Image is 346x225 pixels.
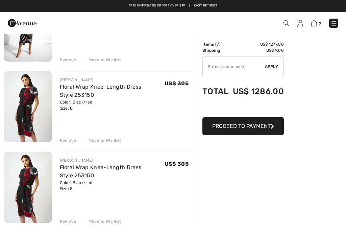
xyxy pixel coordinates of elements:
div: Color: Black/red Size: 8 [60,180,165,192]
a: Easy Returns [194,3,217,8]
span: Proceed to Payment [212,123,271,129]
img: Shopping Bag [311,20,317,26]
div: Remove [60,57,76,63]
div: Move to Wishlist [83,57,121,63]
a: Floral Wrap Knee-Length Dress Style 253150 [60,84,142,98]
span: 7 [217,42,219,47]
div: Remove [60,218,76,224]
a: Floral Wrap Knee-Length Dress Style 253150 [60,164,142,179]
span: 7 [319,21,321,26]
input: Promo code [203,57,265,77]
img: 1ère Avenue [8,16,36,30]
div: [PERSON_NAME] [60,77,165,83]
td: Shipping [202,47,230,53]
div: Move to Wishlist [83,218,121,224]
div: Color: Black/red Size: 8 [60,99,165,111]
td: Total [202,80,230,103]
a: Free shipping on orders over $99 [129,3,185,8]
div: Remove [60,137,76,143]
td: US$ 1277.00 [230,41,284,47]
span: Apply [265,64,278,70]
td: Items ( ) [202,41,230,47]
div: [PERSON_NAME] [60,157,165,163]
img: Floral Wrap Knee-Length Dress Style 253150 [4,71,52,142]
img: Search [283,20,289,26]
div: Move to Wishlist [83,137,121,143]
span: US$ 305 [165,80,189,87]
img: Menu [330,20,337,27]
span: | [189,3,190,8]
button: Proceed to Payment [202,117,284,135]
iframe: PayPal [202,103,284,115]
td: US$ 9.00 [230,47,284,53]
span: US$ 305 [165,161,189,167]
td: US$ 1286.00 [230,80,284,103]
img: My Info [297,20,303,27]
a: 7 [311,19,321,27]
a: 1ère Avenue [8,19,36,26]
img: Floral Wrap Knee-Length Dress Style 253150 [4,152,52,223]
